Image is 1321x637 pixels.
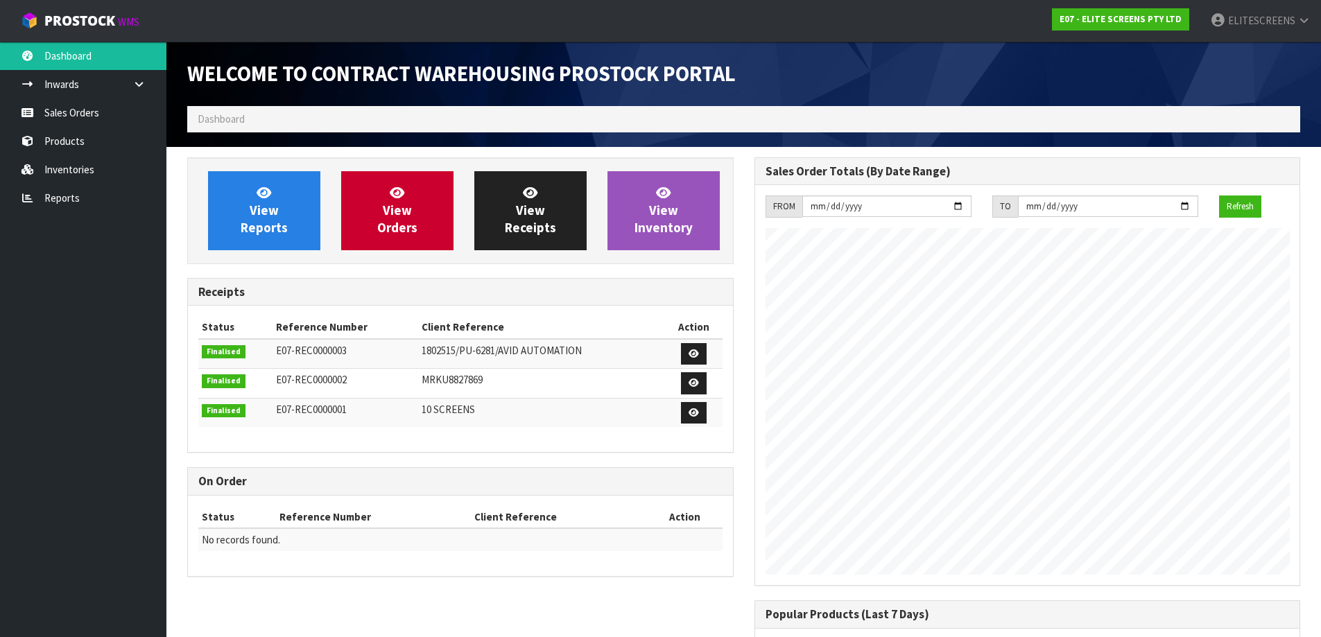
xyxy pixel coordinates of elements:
span: Dashboard [198,112,245,125]
span: E07-REC0000002 [276,373,347,386]
th: Reference Number [273,316,418,338]
th: Action [666,316,722,338]
strong: E07 - ELITE SCREENS PTY LTD [1060,13,1182,25]
span: Welcome to Contract Warehousing ProStock Portal [187,60,736,87]
span: MRKU8827869 [422,373,483,386]
span: Finalised [202,374,245,388]
th: Status [198,316,273,338]
a: ViewInventory [607,171,720,250]
h3: Receipts [198,286,723,299]
img: cube-alt.png [21,12,38,29]
a: ViewReports [208,171,320,250]
span: E07-REC0000003 [276,344,347,357]
th: Action [647,506,723,528]
span: View Orders [377,184,417,236]
span: 1802515/PU-6281/AVID AUTOMATION [422,344,582,357]
span: Finalised [202,404,245,418]
button: Refresh [1219,195,1261,218]
span: ELITESCREENS [1228,14,1295,27]
div: TO [992,195,1018,218]
span: View Receipts [505,184,556,236]
span: 10 SCREENS [422,403,475,416]
th: Client Reference [418,316,666,338]
span: View Inventory [634,184,693,236]
a: ViewOrders [341,171,454,250]
span: ProStock [44,12,115,30]
th: Status [198,506,276,528]
th: Client Reference [471,506,647,528]
a: ViewReceipts [474,171,587,250]
small: WMS [118,15,139,28]
h3: On Order [198,475,723,488]
div: FROM [766,195,802,218]
th: Reference Number [276,506,470,528]
span: E07-REC0000001 [276,403,347,416]
span: Finalised [202,345,245,359]
span: View Reports [241,184,288,236]
td: No records found. [198,528,723,550]
h3: Sales Order Totals (By Date Range) [766,165,1290,178]
h3: Popular Products (Last 7 Days) [766,608,1290,621]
